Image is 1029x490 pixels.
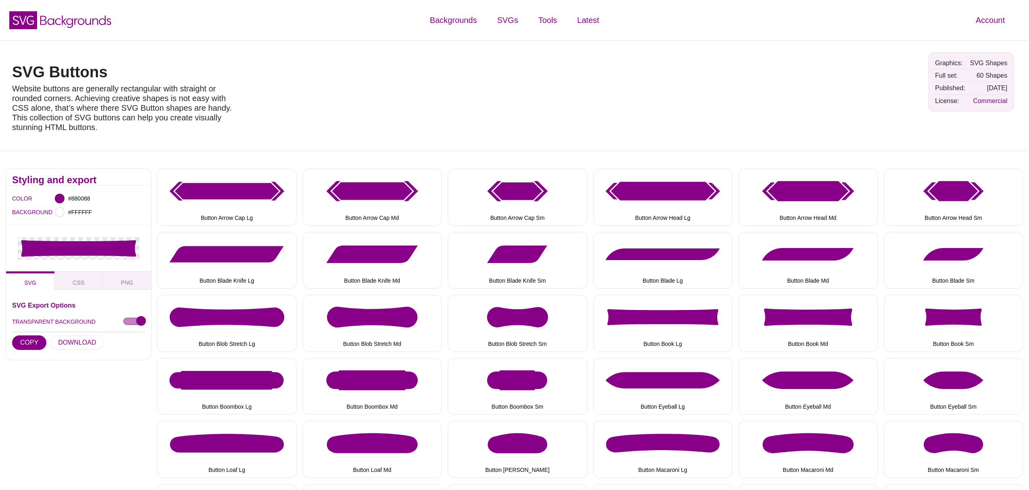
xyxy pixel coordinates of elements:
button: Button Book Md [738,295,878,351]
button: Button Eyeball Sm [884,358,1023,415]
button: Button Blob Stretch Md [303,295,442,351]
button: DOWNLOAD [50,335,104,350]
button: Button Blob Stretch Lg [157,295,297,351]
td: 60 Shapes [968,70,1010,81]
td: License: [933,95,967,107]
td: Graphics: [933,57,967,69]
p: Website buttons are generally rectangular with straight or rounded corners. Achieving creative sh... [12,84,242,132]
button: Button Arrow Head Lg [593,169,733,225]
button: Button Blade Lg [593,232,733,289]
a: Tools [528,8,567,32]
button: Button Blade Knife Sm [448,232,587,289]
a: Latest [567,8,609,32]
span: PNG [121,279,133,286]
button: Button Macaroni Sm [884,421,1023,478]
button: Button Loaf Lg [157,421,297,478]
button: Button Loaf Md [303,421,442,478]
h3: SVG Export Options [12,302,145,308]
button: Button Book Lg [593,295,733,351]
button: Button Blade Knife Md [303,232,442,289]
button: Button Arrow Head Sm [884,169,1023,225]
label: BACKGROUND [12,207,22,217]
td: SVG Shapes [968,57,1010,69]
button: Button [PERSON_NAME] [448,421,587,478]
button: Button Eyeball Lg [593,358,733,415]
button: Button Blade Md [738,232,878,289]
button: PNG [103,271,151,290]
button: Button Boombox Lg [157,358,297,415]
span: CSS [73,279,85,286]
button: CSS [54,271,103,290]
button: Button Macaroni Md [738,421,878,478]
a: Backgrounds [420,8,487,32]
button: COPY [12,335,46,350]
td: Full set: [933,70,967,81]
td: [DATE] [968,82,1010,94]
h2: Styling and export [12,177,145,183]
a: Commercial [973,97,1007,104]
label: TRANSPARENT BACKGROUND [12,316,96,327]
button: Button Book Sm [884,295,1023,351]
h1: SVG Buttons [12,64,242,80]
button: Button Eyeball Md [738,358,878,415]
button: Button Arrow Cap Sm [448,169,587,225]
td: Published: [933,82,967,94]
button: Button Arrow Cap Lg [157,169,297,225]
button: Button Blade Sm [884,232,1023,289]
button: Button Arrow Cap Md [303,169,442,225]
button: Button Blob Stretch Sm [448,295,587,351]
button: Button Macaroni Lg [593,421,733,478]
button: Button Boombox Sm [448,358,587,415]
button: Button Arrow Head Md [738,169,878,225]
button: Button Boombox Md [303,358,442,415]
label: COLOR [12,193,22,204]
a: Account [966,8,1015,32]
button: Button Blade Knife Lg [157,232,297,289]
a: SVGs [487,8,528,32]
